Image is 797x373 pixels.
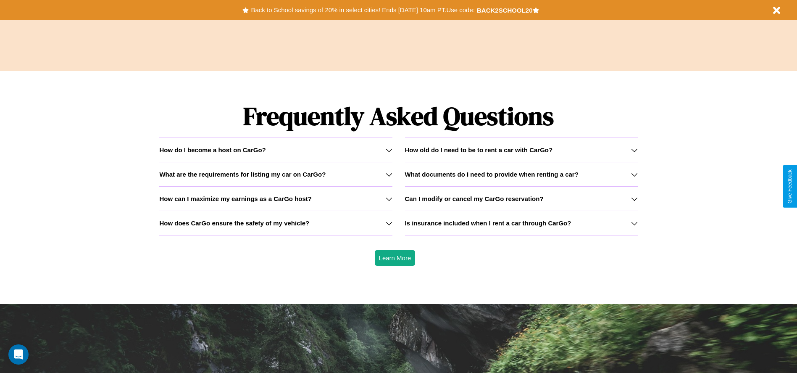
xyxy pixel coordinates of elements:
[249,4,476,16] button: Back to School savings of 20% in select cities! Ends [DATE] 10am PT.Use code:
[405,195,544,202] h3: Can I modify or cancel my CarGo reservation?
[477,7,533,14] b: BACK2SCHOOL20
[405,146,553,153] h3: How old do I need to be to rent a car with CarGo?
[405,220,571,227] h3: Is insurance included when I rent a car through CarGo?
[159,195,312,202] h3: How can I maximize my earnings as a CarGo host?
[8,344,29,365] div: Open Intercom Messenger
[787,169,793,204] div: Give Feedback
[159,146,266,153] h3: How do I become a host on CarGo?
[159,95,637,138] h1: Frequently Asked Questions
[159,220,309,227] h3: How does CarGo ensure the safety of my vehicle?
[405,171,579,178] h3: What documents do I need to provide when renting a car?
[159,171,326,178] h3: What are the requirements for listing my car on CarGo?
[375,250,416,266] button: Learn More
